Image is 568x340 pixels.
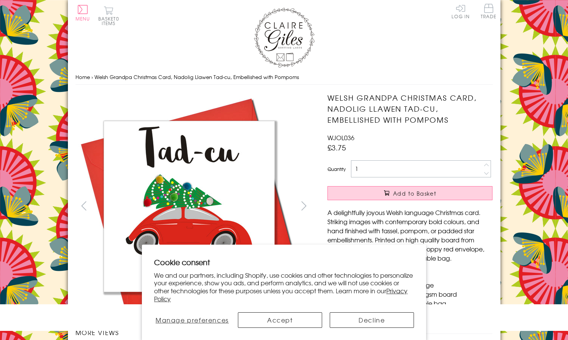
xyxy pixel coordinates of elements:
[481,4,497,20] a: Trade
[327,92,492,125] h1: Welsh Grandpa Christmas Card, Nadolig Llawen Tad-cu, Embellished with Pompoms
[154,257,414,267] h2: Cookie consent
[295,197,312,214] button: next
[76,73,90,81] a: Home
[75,92,303,320] img: Welsh Grandpa Christmas Card, Nadolig Llawen Tad-cu, Embellished with Pompoms
[330,312,414,328] button: Decline
[76,5,90,21] button: Menu
[327,186,492,200] button: Add to Basket
[156,315,229,324] span: Manage preferences
[76,70,493,85] nav: breadcrumbs
[154,286,408,303] a: Privacy Policy
[327,166,346,172] label: Quantity
[76,15,90,22] span: Menu
[76,328,313,337] h3: More views
[452,4,470,19] a: Log In
[76,197,93,214] button: prev
[102,15,119,27] span: 0 items
[154,312,230,328] button: Manage preferences
[91,73,93,81] span: ›
[481,4,497,19] span: Trade
[327,142,346,153] span: £3.75
[98,6,119,25] button: Basket0 items
[254,8,315,68] img: Claire Giles Greetings Cards
[238,312,322,328] button: Accept
[327,208,492,263] p: A delightfully joyous Welsh language Christmas card. Striking images with contemporary bold colou...
[154,271,414,303] p: We and our partners, including Shopify, use cookies and other technologies to personalize your ex...
[94,73,299,81] span: Welsh Grandpa Christmas Card, Nadolig Llawen Tad-cu, Embellished with Pompoms
[393,190,436,197] span: Add to Basket
[312,92,540,320] img: Welsh Grandpa Christmas Card, Nadolig Llawen Tad-cu, Embellished with Pompoms
[327,133,354,142] span: WJOL036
